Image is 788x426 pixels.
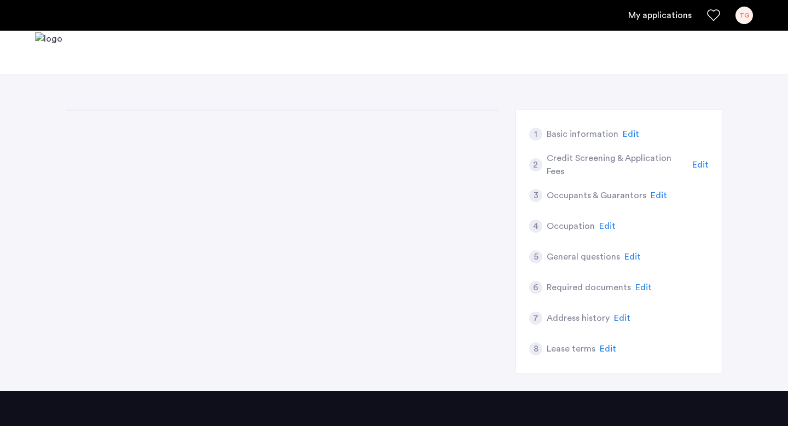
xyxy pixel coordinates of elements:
[623,130,639,139] span: Edit
[624,252,641,261] span: Edit
[707,9,720,22] a: Favorites
[628,9,692,22] a: My application
[529,189,542,202] div: 3
[35,32,62,73] img: logo
[547,220,595,233] h5: Occupation
[735,7,753,24] div: TG
[529,220,542,233] div: 4
[614,314,630,323] span: Edit
[547,152,688,178] h5: Credit Screening & Application Fees
[547,128,618,141] h5: Basic information
[529,312,542,325] div: 7
[547,342,595,355] h5: Lease terms
[529,250,542,263] div: 5
[600,344,616,353] span: Edit
[635,283,652,292] span: Edit
[547,281,631,294] h5: Required documents
[599,222,616,231] span: Edit
[651,191,667,200] span: Edit
[529,158,542,171] div: 2
[547,250,620,263] h5: General questions
[529,342,542,355] div: 8
[529,128,542,141] div: 1
[35,32,62,73] a: Cazamio logo
[529,281,542,294] div: 6
[692,160,709,169] span: Edit
[547,312,610,325] h5: Address history
[547,189,646,202] h5: Occupants & Guarantors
